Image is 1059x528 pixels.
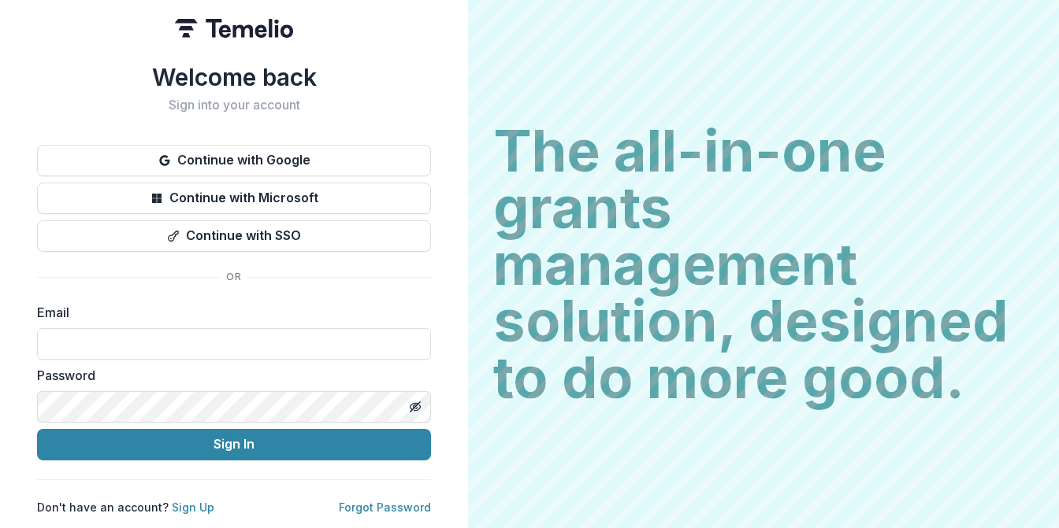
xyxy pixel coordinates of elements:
button: Continue with Microsoft [37,183,431,214]
button: Sign In [37,429,431,460]
label: Email [37,303,422,322]
a: Sign Up [172,500,214,514]
button: Continue with SSO [37,220,431,252]
h2: Sign into your account [37,98,431,113]
button: Continue with Google [37,145,431,176]
a: Forgot Password [339,500,431,514]
button: Toggle password visibility [403,394,428,419]
img: Temelio [175,19,293,38]
p: Don't have an account? [37,499,214,515]
h1: Welcome back [37,63,431,91]
label: Password [37,366,422,385]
